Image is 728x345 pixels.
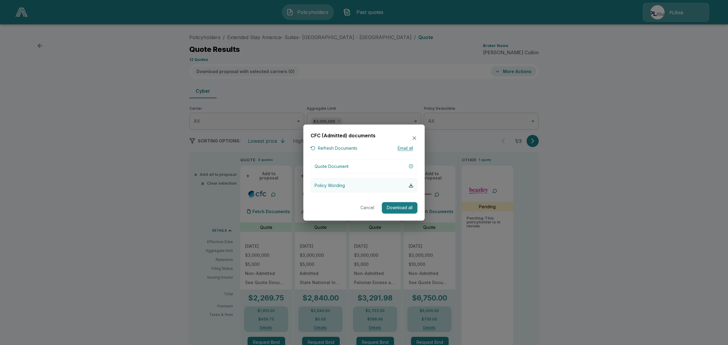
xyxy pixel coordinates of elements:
p: Policy Wording [315,182,345,189]
button: Email all [393,144,417,152]
p: Quote Document [315,163,349,169]
button: Download all [382,202,417,213]
button: Refresh Documents [311,144,357,152]
button: Policy Wording [311,178,417,193]
iframe: Chat Widget [698,316,728,345]
button: Quote Document [311,159,417,173]
h6: CFC (Admitted) documents [311,132,376,140]
button: Cancel [358,202,377,213]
